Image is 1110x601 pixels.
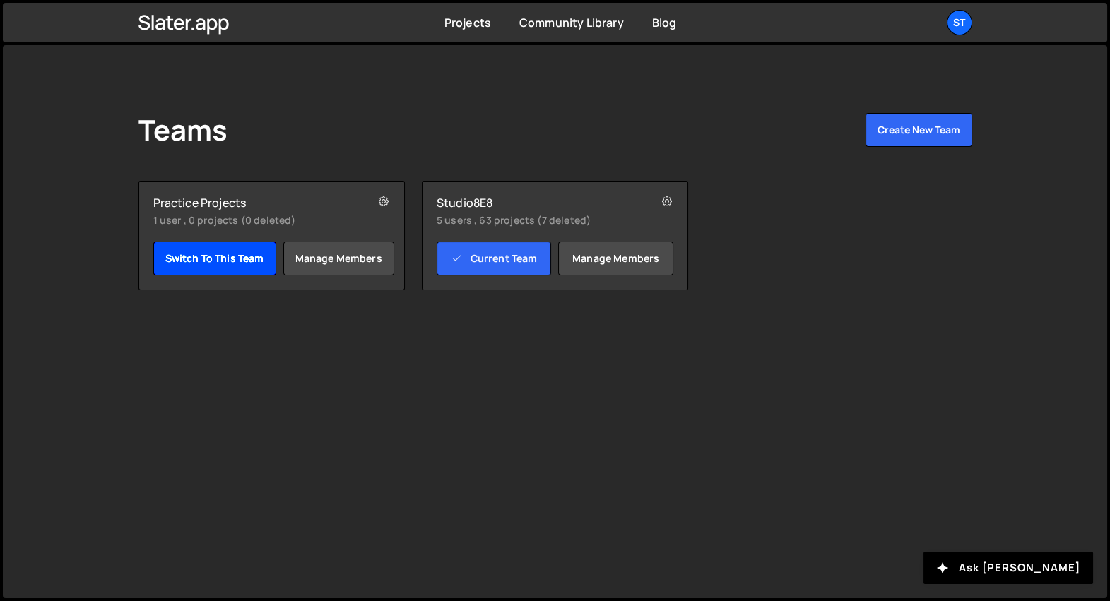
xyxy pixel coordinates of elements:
button: Ask [PERSON_NAME] [923,552,1093,584]
h2: Practice Projects [153,196,348,210]
a: St [947,10,972,35]
a: Current Team [437,242,552,275]
a: Manage members [283,242,394,275]
a: Projects [444,15,491,30]
button: Create New Team [866,113,972,147]
a: Manage members [558,242,673,275]
a: Community Library [519,15,624,30]
h1: Teams [138,113,228,147]
h2: Studio8E8 [437,196,631,210]
a: Switch to this team [153,242,276,275]
small: 1 user , 0 projects (0 deleted) [153,213,348,227]
a: Blog [652,15,677,30]
small: 5 users , 63 projects (7 deleted) [437,213,631,227]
